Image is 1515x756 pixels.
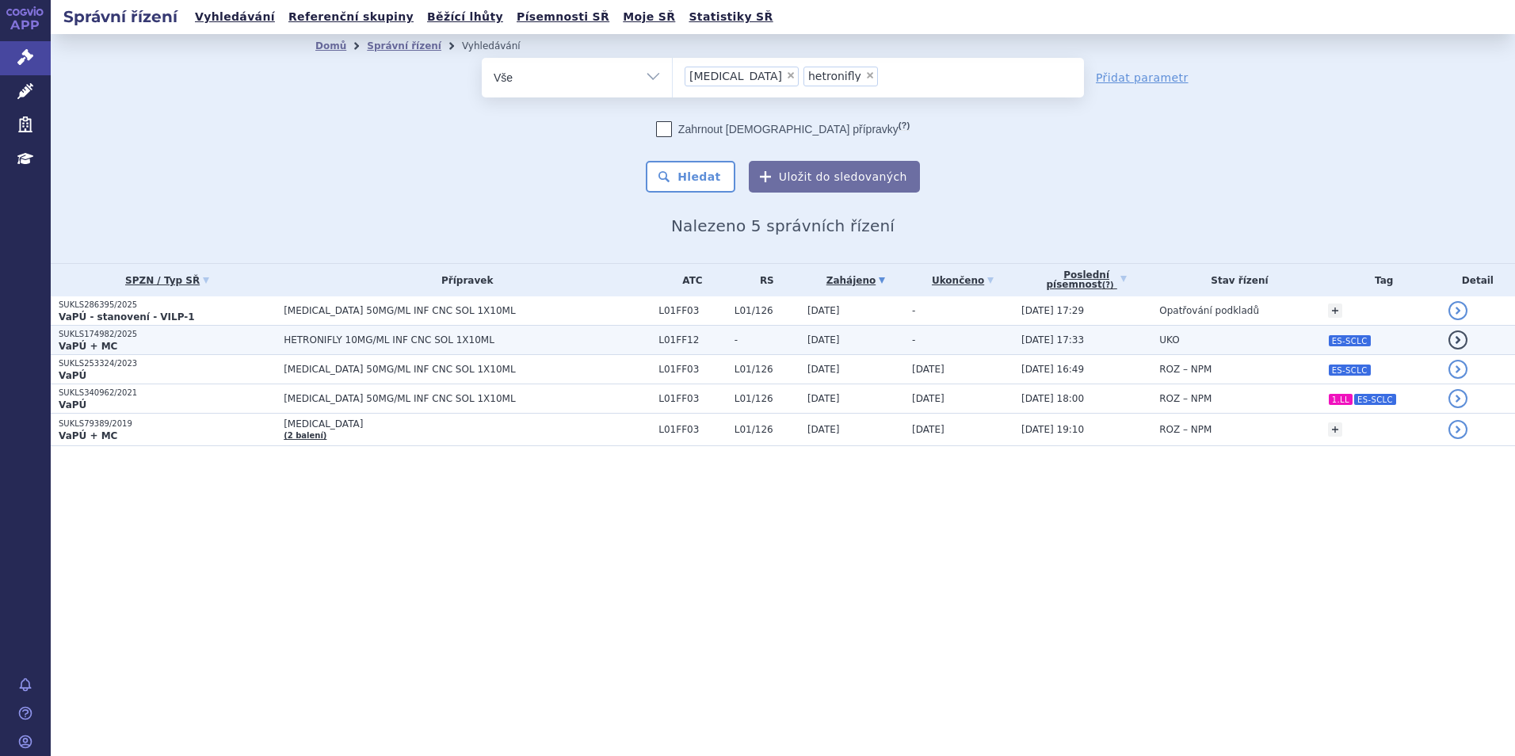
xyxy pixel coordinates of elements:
span: [DATE] 17:29 [1021,305,1084,316]
span: - [912,305,915,316]
abbr: (?) [1102,281,1114,290]
a: detail [1448,420,1467,439]
span: - [912,334,915,346]
span: [DATE] [912,424,944,435]
strong: VaPÚ [59,399,86,410]
span: [DATE] [807,305,840,316]
th: Přípravek [276,264,651,296]
a: + [1328,304,1342,318]
th: ATC [651,264,726,296]
th: Detail [1441,264,1515,296]
a: detail [1448,360,1467,379]
span: Nalezeno 5 správních řízení [671,216,895,235]
span: Opatřování podkladů [1159,305,1259,316]
i: ES-SCLC [1329,335,1371,346]
span: L01/126 [735,364,799,375]
span: ROZ – NPM [1159,393,1212,404]
th: RS [727,264,799,296]
span: L01FF03 [658,424,726,435]
p: SUKLS174982/2025 [59,329,276,340]
a: Moje SŘ [618,6,680,28]
button: Uložit do sledovaných [749,161,920,193]
p: SUKLS286395/2025 [59,300,276,311]
i: ES-SCLC [1354,394,1396,405]
th: Tag [1320,264,1441,296]
button: Hledat [646,161,735,193]
strong: VaPÚ - stanovení - VILP-1 [59,311,195,323]
a: (2 balení) [284,431,326,440]
strong: VaPÚ + MC [59,341,117,352]
span: [DATE] [807,364,840,375]
span: [MEDICAL_DATA] 50MG/ML INF CNC SOL 1X10ML [284,305,651,316]
a: Zahájeno [807,269,904,292]
p: SUKLS253324/2023 [59,358,276,369]
span: [DATE] 19:10 [1021,424,1084,435]
span: L01FF03 [658,393,726,404]
span: [DATE] [912,393,944,404]
span: hetronifly [808,71,861,82]
strong: VaPÚ [59,370,86,381]
span: [MEDICAL_DATA] 50MG/ML INF CNC SOL 1X10ML [284,393,651,404]
a: Vyhledávání [190,6,280,28]
h2: Správní řízení [51,6,190,28]
a: Ukončeno [912,269,1013,292]
span: × [786,71,796,80]
a: detail [1448,389,1467,408]
span: [DATE] 18:00 [1021,393,1084,404]
a: SPZN / Typ SŘ [59,269,276,292]
span: L01/126 [735,305,799,316]
span: [MEDICAL_DATA] [284,418,651,430]
span: [DATE] [912,364,944,375]
a: Statistiky SŘ [684,6,777,28]
span: × [865,71,875,80]
a: Písemnosti SŘ [512,6,614,28]
span: ROZ – NPM [1159,424,1212,435]
span: HETRONIFLY 10MG/ML INF CNC SOL 1X10ML [284,334,651,346]
th: Stav řízení [1151,264,1319,296]
a: Běžící lhůty [422,6,508,28]
input: [MEDICAL_DATA]hetronifly [883,66,891,86]
span: L01/126 [735,393,799,404]
abbr: (?) [899,120,910,131]
p: SUKLS79389/2019 [59,418,276,430]
span: [MEDICAL_DATA] 50MG/ML INF CNC SOL 1X10ML [284,364,651,375]
span: [MEDICAL_DATA] [689,71,782,82]
i: ES-SCLC [1329,365,1371,376]
span: - [735,334,799,346]
strong: VaPÚ + MC [59,430,117,441]
span: [DATE] [807,424,840,435]
a: + [1328,422,1342,437]
span: L01FF03 [658,305,726,316]
li: Vyhledávání [462,34,541,58]
span: ROZ – NPM [1159,364,1212,375]
span: [DATE] 16:49 [1021,364,1084,375]
a: Referenční skupiny [284,6,418,28]
span: L01FF03 [658,364,726,375]
span: L01/126 [735,424,799,435]
span: UKO [1159,334,1179,346]
a: Poslednípísemnost(?) [1021,264,1151,296]
a: Domů [315,40,346,52]
span: [DATE] [807,393,840,404]
label: Zahrnout [DEMOGRAPHIC_DATA] přípravky [656,121,910,137]
a: Správní řízení [367,40,441,52]
span: [DATE] [807,334,840,346]
span: L01FF12 [658,334,726,346]
span: [DATE] 17:33 [1021,334,1084,346]
a: detail [1448,301,1467,320]
a: detail [1448,330,1467,349]
p: SUKLS340962/2021 [59,388,276,399]
a: Přidat parametr [1096,70,1189,86]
